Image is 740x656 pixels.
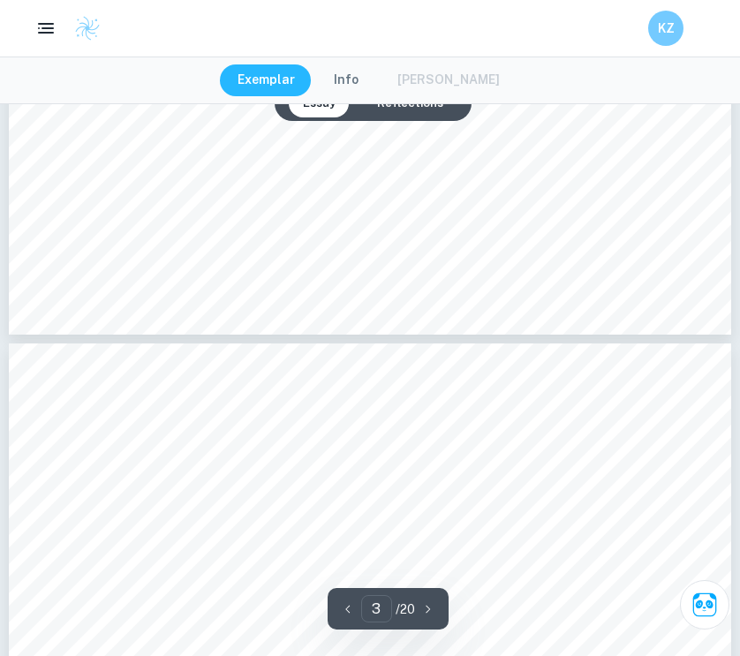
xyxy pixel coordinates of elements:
button: KZ [648,11,683,46]
button: Info [316,64,376,96]
p: / 20 [396,599,415,619]
img: Clastify logo [74,15,101,41]
h6: KZ [656,19,676,38]
button: Exemplar [220,64,313,96]
a: Clastify logo [64,15,101,41]
button: Ask Clai [680,580,729,630]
